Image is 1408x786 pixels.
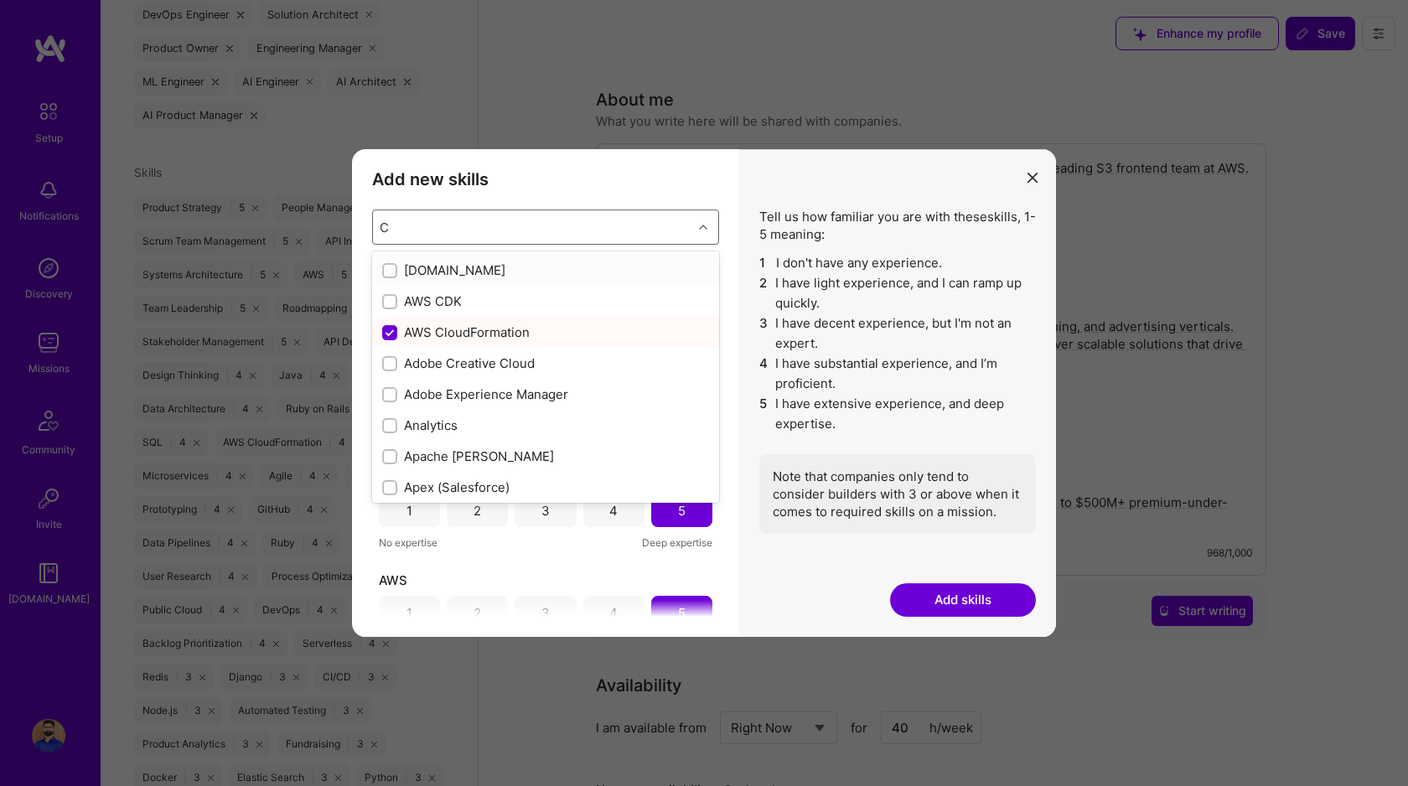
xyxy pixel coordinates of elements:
[406,502,412,520] div: 1
[474,604,481,622] div: 2
[759,273,1036,313] li: I have light experience, and I can ramp up quickly.
[379,534,437,551] span: No expertise
[382,447,709,465] div: Apache [PERSON_NAME]
[759,208,1036,534] div: Tell us how familiar you are with these skills , 1-5 meaning:
[759,394,769,434] span: 5
[759,313,769,354] span: 3
[406,604,412,622] div: 1
[382,323,709,341] div: AWS CloudFormation
[609,502,618,520] div: 4
[890,583,1036,617] button: Add skills
[699,223,707,231] i: icon Chevron
[759,273,769,313] span: 2
[352,149,1056,637] div: modal
[642,534,712,551] span: Deep expertise
[759,394,1036,434] li: I have extensive experience, and deep expertise.
[382,416,709,434] div: Analytics
[382,292,709,310] div: AWS CDK
[759,253,1036,273] li: I don't have any experience.
[759,454,1036,534] div: Note that companies only tend to consider builders with 3 or above when it comes to required skil...
[382,354,709,372] div: Adobe Creative Cloud
[372,169,719,189] h3: Add new skills
[541,604,550,622] div: 3
[382,385,709,403] div: Adobe Experience Manager
[541,502,550,520] div: 3
[609,604,618,622] div: 4
[1028,173,1038,183] i: icon Close
[382,478,709,496] div: Apex (Salesforce)
[759,253,769,273] span: 1
[379,571,407,589] span: AWS
[759,313,1036,354] li: I have decent experience, but I'm not an expert.
[382,261,709,279] div: [DOMAIN_NAME]
[474,502,481,520] div: 2
[678,604,686,622] div: 5
[678,502,686,520] div: 5
[759,354,769,394] span: 4
[759,354,1036,394] li: I have substantial experience, and I’m proficient.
